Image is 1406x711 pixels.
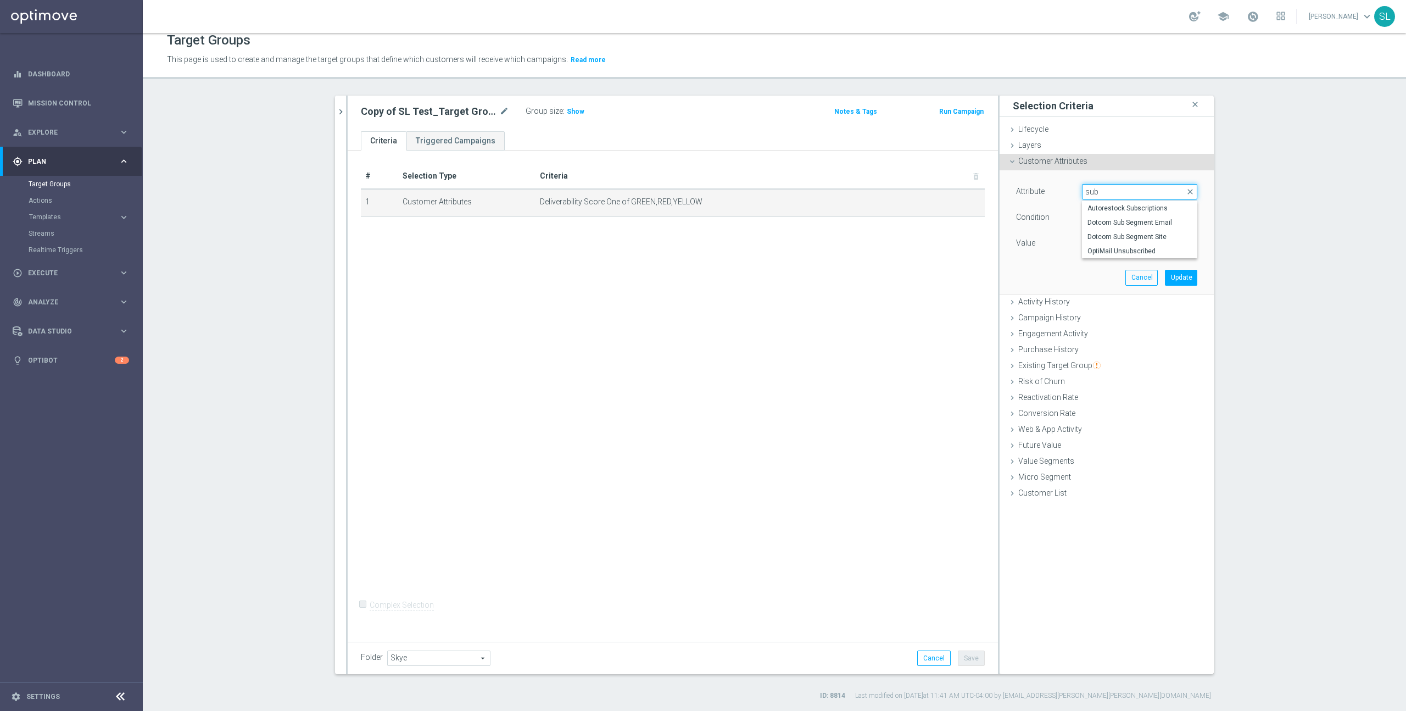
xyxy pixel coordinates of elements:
[12,269,130,277] div: play_circle_outline Execute keyboard_arrow_right
[820,691,845,701] label: ID: 8814
[29,225,142,242] div: Streams
[833,105,878,118] button: Notes & Tags
[13,355,23,365] i: lightbulb
[119,268,129,278] i: keyboard_arrow_right
[361,653,383,662] label: Folder
[1018,425,1082,434] span: Web & App Activity
[540,197,702,207] span: Deliverability Score One of GREEN,RED,YELLOW
[361,131,406,151] a: Criteria
[1016,213,1050,221] lable: Condition
[1018,297,1070,306] span: Activity History
[406,131,505,151] a: Triggered Campaigns
[1016,238,1035,248] label: Value
[1018,313,1081,322] span: Campaign History
[938,105,985,118] button: Run Campaign
[28,346,115,375] a: Optibot
[1186,187,1195,196] span: close
[119,297,129,307] i: keyboard_arrow_right
[28,299,119,305] span: Analyze
[28,129,119,136] span: Explore
[563,107,565,116] label: :
[1087,218,1192,227] span: Dotcom Sub Segment Email
[12,157,130,166] button: gps_fixed Plan keyboard_arrow_right
[28,328,119,335] span: Data Studio
[29,176,142,192] div: Target Groups
[12,298,130,307] button: track_changes Analyze keyboard_arrow_right
[1018,393,1078,402] span: Reactivation Rate
[11,692,21,702] i: settings
[12,327,130,336] button: Data Studio keyboard_arrow_right
[13,59,129,88] div: Dashboard
[13,127,23,137] i: person_search
[398,189,535,216] td: Customer Attributes
[1087,232,1192,241] span: Dotcom Sub Segment Site
[335,96,346,128] button: chevron_right
[119,156,129,166] i: keyboard_arrow_right
[1125,270,1158,285] button: Cancel
[1308,8,1374,25] a: [PERSON_NAME]keyboard_arrow_down
[29,196,114,205] a: Actions
[1018,329,1088,338] span: Engagement Activity
[13,157,119,166] div: Plan
[361,105,497,118] h2: Copy of SL Test_Target Group_2024
[29,180,114,188] a: Target Groups
[958,651,985,666] button: Save
[1018,377,1065,386] span: Risk of Churn
[13,127,119,137] div: Explore
[13,297,23,307] i: track_changes
[12,356,130,365] button: lightbulb Optibot 2
[29,246,114,254] a: Realtime Triggers
[13,69,23,79] i: equalizer
[13,268,23,278] i: play_circle_outline
[570,54,607,66] button: Read more
[29,214,108,220] span: Templates
[1018,345,1079,354] span: Purchase History
[28,88,129,118] a: Mission Control
[29,214,119,220] div: Templates
[12,128,130,137] button: person_search Explore keyboard_arrow_right
[1361,10,1373,23] span: keyboard_arrow_down
[13,297,119,307] div: Analyze
[13,326,119,336] div: Data Studio
[1013,99,1093,112] h3: Selection Criteria
[1018,409,1075,418] span: Conversion Rate
[167,32,250,48] h1: Target Groups
[28,270,119,276] span: Execute
[119,212,129,223] i: keyboard_arrow_right
[499,105,509,118] i: mode_edit
[370,600,434,610] label: Complex Selection
[1082,184,1197,199] input: Quick find
[13,268,119,278] div: Execute
[119,127,129,137] i: keyboard_arrow_right
[28,59,129,88] a: Dashboard
[1165,270,1197,285] button: Update
[1018,488,1067,497] span: Customer List
[12,99,130,108] button: Mission Control
[13,88,129,118] div: Mission Control
[917,651,951,666] button: Cancel
[29,192,142,209] div: Actions
[29,242,142,258] div: Realtime Triggers
[336,107,346,117] i: chevron_right
[1018,473,1071,481] span: Micro Segment
[567,108,584,115] span: Show
[1016,187,1045,196] lable: Attribute
[1190,97,1201,112] i: close
[29,229,114,238] a: Streams
[1018,125,1048,134] span: Lifecycle
[1087,247,1192,255] span: OptiMail Unsubscribed
[167,55,568,64] span: This page is used to create and manage the target groups that define which customers will receive...
[115,357,129,364] div: 2
[1217,10,1229,23] span: school
[13,346,129,375] div: Optibot
[119,326,129,336] i: keyboard_arrow_right
[1018,361,1101,370] span: Existing Target Group
[361,189,398,216] td: 1
[1018,457,1074,465] span: Value Segments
